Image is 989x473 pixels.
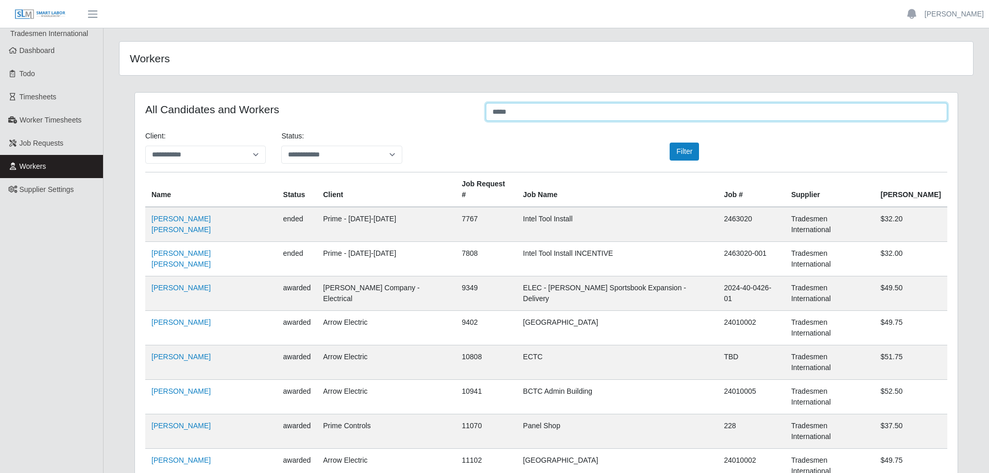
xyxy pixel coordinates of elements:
th: Supplier [785,172,875,207]
td: awarded [277,345,317,380]
th: Name [145,172,277,207]
td: BCTC Admin Building [517,380,718,414]
td: Tradesmen International [785,242,875,276]
td: 10808 [456,345,517,380]
td: 9349 [456,276,517,311]
th: Status [277,172,317,207]
td: Panel Shop [517,414,718,449]
td: 2463020 [718,207,785,242]
span: Timesheets [20,93,57,101]
label: Client: [145,131,166,142]
td: Tradesmen International [785,311,875,345]
td: Arrow Electric [317,380,455,414]
td: Arrow Electric [317,345,455,380]
td: Prime - [DATE]-[DATE] [317,207,455,242]
td: Intel Tool Install INCENTIVE [517,242,718,276]
a: [PERSON_NAME] [151,284,211,292]
button: Filter [670,143,699,161]
td: Tradesmen International [785,380,875,414]
a: [PERSON_NAME] [151,387,211,395]
label: Status: [281,131,304,142]
a: [PERSON_NAME] [151,456,211,464]
td: TBD [718,345,785,380]
td: ELEC - [PERSON_NAME] Sportsbook Expansion - Delivery [517,276,718,311]
td: Arrow Electric [317,311,455,345]
td: Tradesmen International [785,276,875,311]
td: Tradesmen International [785,207,875,242]
td: Prime - [DATE]-[DATE] [317,242,455,276]
img: SLM Logo [14,9,66,20]
td: 10941 [456,380,517,414]
a: [PERSON_NAME] [PERSON_NAME] [151,215,211,234]
span: Todo [20,69,35,78]
td: $32.00 [874,242,947,276]
td: $52.50 [874,380,947,414]
td: $51.75 [874,345,947,380]
th: Client [317,172,455,207]
th: [PERSON_NAME] [874,172,947,207]
td: 7767 [456,207,517,242]
a: [PERSON_NAME] [925,9,984,20]
td: [PERSON_NAME] Company - Electrical [317,276,455,311]
td: ECTC [517,345,718,380]
h4: Workers [130,52,468,65]
td: 24010002 [718,311,785,345]
td: awarded [277,311,317,345]
th: Job Request # [456,172,517,207]
td: Prime Controls [317,414,455,449]
a: [PERSON_NAME] [151,353,211,361]
td: $37.50 [874,414,947,449]
td: Tradesmen International [785,414,875,449]
th: Job Name [517,172,718,207]
td: 24010005 [718,380,785,414]
td: 228 [718,414,785,449]
td: ended [277,207,317,242]
span: Supplier Settings [20,185,74,194]
a: [PERSON_NAME] [151,422,211,430]
td: Intel Tool Install [517,207,718,242]
h4: All Candidates and Workers [145,103,470,116]
td: $49.75 [874,311,947,345]
a: [PERSON_NAME] [PERSON_NAME] [151,249,211,268]
th: Job # [718,172,785,207]
td: 11070 [456,414,517,449]
td: $49.50 [874,276,947,311]
span: Tradesmen International [10,29,88,38]
span: Job Requests [20,139,64,147]
span: Worker Timesheets [20,116,81,124]
td: awarded [277,276,317,311]
td: Tradesmen International [785,345,875,380]
td: [GEOGRAPHIC_DATA] [517,311,718,345]
a: [PERSON_NAME] [151,318,211,326]
td: 2463020-001 [718,242,785,276]
td: 9402 [456,311,517,345]
td: awarded [277,414,317,449]
td: 2024-40-0426-01 [718,276,785,311]
span: Workers [20,162,46,170]
td: awarded [277,380,317,414]
td: ended [277,242,317,276]
td: $32.20 [874,207,947,242]
span: Dashboard [20,46,55,55]
td: 7808 [456,242,517,276]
